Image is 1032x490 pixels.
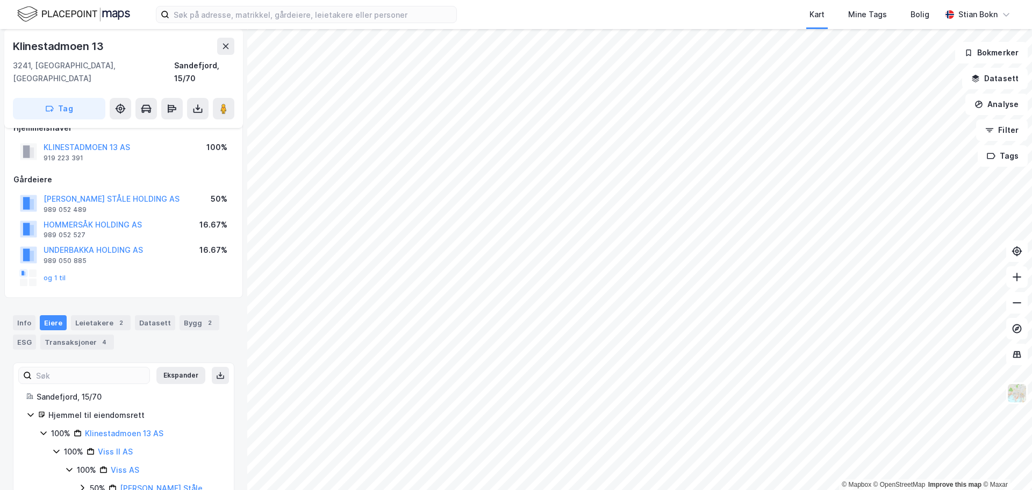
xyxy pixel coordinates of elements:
[965,94,1028,115] button: Analyse
[873,481,926,488] a: OpenStreetMap
[13,98,105,119] button: Tag
[99,337,110,347] div: 4
[48,409,221,422] div: Hjemmel til eiendomsrett
[44,257,87,265] div: 989 050 885
[37,390,221,403] div: Sandefjord, 15/70
[85,429,163,438] a: Klinestadmoen 13 AS
[204,317,215,328] div: 2
[199,244,227,257] div: 16.67%
[156,367,205,384] button: Ekspander
[17,5,130,24] img: logo.f888ab2527a4732fd821a326f86c7f29.svg
[13,315,35,330] div: Info
[169,6,456,23] input: Søk på adresse, matrikkel, gårdeiere, leietakere eller personer
[962,68,1028,89] button: Datasett
[809,8,825,21] div: Kart
[978,438,1032,490] iframe: Chat Widget
[911,8,929,21] div: Bolig
[206,141,227,154] div: 100%
[71,315,131,330] div: Leietakere
[40,315,67,330] div: Eiere
[848,8,887,21] div: Mine Tags
[32,367,149,384] input: Søk
[44,231,85,239] div: 989 052 527
[180,315,219,330] div: Bygg
[13,173,234,186] div: Gårdeiere
[13,59,174,85] div: 3241, [GEOGRAPHIC_DATA], [GEOGRAPHIC_DATA]
[1007,383,1027,403] img: Z
[135,315,175,330] div: Datasett
[44,205,87,214] div: 989 052 489
[116,317,126,328] div: 2
[13,38,106,55] div: Klinestadmoen 13
[111,465,139,474] a: Viss AS
[77,464,96,477] div: 100%
[174,59,234,85] div: Sandefjord, 15/70
[842,481,871,488] a: Mapbox
[98,447,133,456] a: Viss II AS
[199,218,227,231] div: 16.67%
[958,8,998,21] div: Stian Bokn
[928,481,981,488] a: Improve this map
[978,438,1032,490] div: Kontrollprogram for chat
[64,445,83,458] div: 100%
[976,119,1028,141] button: Filter
[40,335,114,350] div: Transaksjoner
[211,193,227,205] div: 50%
[978,145,1028,167] button: Tags
[51,427,70,440] div: 100%
[955,42,1028,63] button: Bokmerker
[13,335,36,350] div: ESG
[44,154,83,162] div: 919 223 391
